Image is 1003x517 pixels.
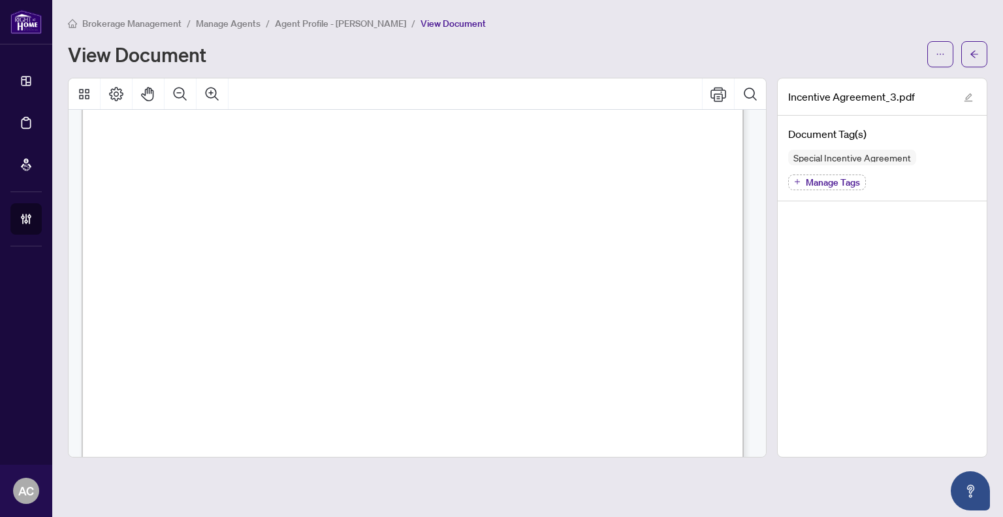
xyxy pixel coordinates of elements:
[411,16,415,31] li: /
[10,10,42,34] img: logo
[788,126,976,142] h4: Document Tag(s)
[951,471,990,510] button: Open asap
[196,18,261,29] span: Manage Agents
[788,153,916,162] span: Special Incentive Agreement
[266,16,270,31] li: /
[68,19,77,28] span: home
[788,89,915,105] span: Incentive Agreement_3.pdf
[964,93,973,102] span: edit
[936,50,945,59] span: ellipsis
[794,178,801,185] span: plus
[788,175,866,190] button: Manage Tags
[970,50,979,59] span: arrow-left
[82,18,182,29] span: Brokerage Management
[18,482,34,500] span: AC
[806,178,860,187] span: Manage Tags
[275,18,406,29] span: Agent Profile - [PERSON_NAME]
[68,44,206,65] h1: View Document
[187,16,191,31] li: /
[421,18,486,29] span: View Document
